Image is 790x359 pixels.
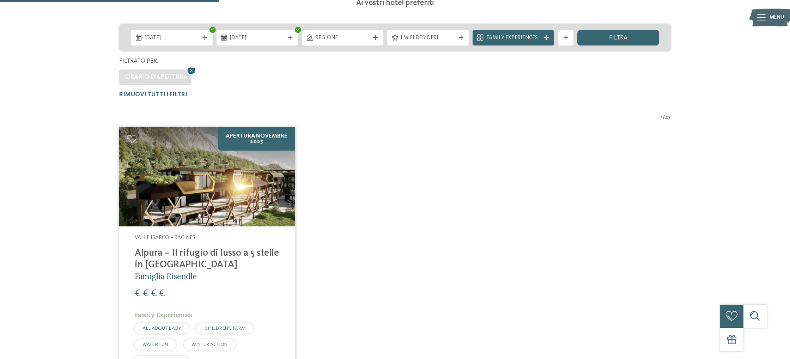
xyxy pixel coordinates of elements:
span: CHILDREN’S FARM [205,326,245,331]
span: / [663,114,665,122]
span: WINTER ACTION [192,342,227,347]
span: € [159,288,165,299]
span: € [143,288,149,299]
span: Famiglia Eisendle [135,271,197,281]
span: Family Experiences [486,34,541,42]
span: Orario d'apertura [125,74,188,80]
span: Rimuovi tutti i filtri [119,92,187,98]
span: ALL ABOUT BABY [142,326,181,331]
span: I miei desideri [401,34,455,42]
span: [DATE] [230,34,284,42]
span: 27 [665,114,671,122]
span: € [151,288,157,299]
span: Regione [315,34,370,42]
h4: Alpura – Il rifugio di lusso a 5 stelle in [GEOGRAPHIC_DATA] [135,248,280,271]
span: Valle Isarco – Racines [135,235,195,241]
span: Family Experiences [135,311,192,319]
span: filtra [609,35,627,41]
span: WATER FUN [142,342,168,347]
img: Cercate un hotel per famiglie? Qui troverete solo i migliori! [119,127,295,226]
span: 1 [661,114,663,122]
span: [DATE] [145,34,199,42]
span: € [135,288,141,299]
span: Filtrato per: [119,58,158,64]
